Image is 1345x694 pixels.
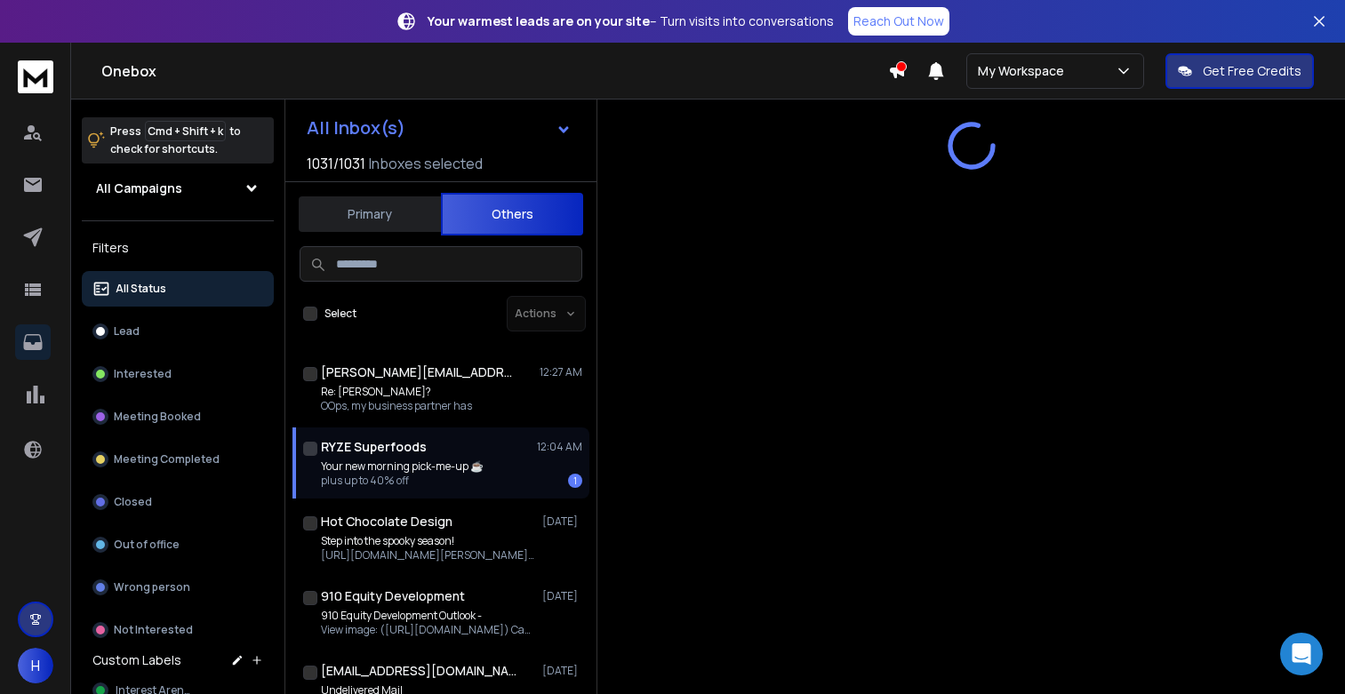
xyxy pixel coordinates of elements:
button: Meeting Booked [82,399,274,435]
p: plus up to 40% off [321,474,484,488]
label: Select [324,307,356,321]
p: Out of office [114,538,180,552]
p: OOps, my business partner has [321,399,472,413]
p: Reach Out Now [853,12,944,30]
button: Lead [82,314,274,349]
button: Out of office [82,527,274,562]
h3: Inboxes selected [369,153,483,174]
button: All Status [82,271,274,307]
button: Not Interested [82,612,274,648]
button: Get Free Credits [1165,53,1314,89]
button: All Campaigns [82,171,274,206]
h1: Onebox [101,60,888,82]
h1: [EMAIL_ADDRESS][DOMAIN_NAME] [321,662,516,680]
p: Lead [114,324,140,339]
span: Cmd + Shift + k [145,121,226,141]
button: Primary [299,195,441,234]
p: Re: [PERSON_NAME]? [321,385,472,399]
button: All Inbox(s) [292,110,586,146]
p: My Workspace [978,62,1071,80]
div: Open Intercom Messenger [1280,633,1323,675]
p: [DATE] [542,664,582,678]
p: Wrong person [114,580,190,594]
h1: All Campaigns [96,179,182,197]
p: 910 Equity Development Outlook - [321,609,534,623]
span: 1031 / 1031 [307,153,365,174]
h1: Hot Chocolate Design [321,513,452,530]
p: View image: ([URL][DOMAIN_NAME]) Caption: ^Together with ^^[9ED's [321,623,534,637]
p: [DATE] [542,589,582,603]
img: logo [18,60,53,93]
p: [DATE] [542,515,582,529]
p: Step into the spooky season! [321,534,534,548]
p: Interested [114,367,172,381]
button: Meeting Completed [82,442,274,477]
h3: Filters [82,235,274,260]
button: Wrong person [82,570,274,605]
button: H [18,648,53,683]
p: – Turn visits into conversations [428,12,834,30]
p: 12:27 AM [540,365,582,379]
p: Meeting Booked [114,410,201,424]
button: Closed [82,484,274,520]
button: Interested [82,356,274,392]
p: Get Free Credits [1203,62,1301,80]
h3: Custom Labels [92,651,181,669]
p: Closed [114,495,152,509]
p: Not Interested [114,623,193,637]
p: All Status [116,282,166,296]
h1: All Inbox(s) [307,119,405,137]
p: Press to check for shortcuts. [110,123,241,158]
h1: [PERSON_NAME][EMAIL_ADDRESS][DOMAIN_NAME] [321,363,516,381]
div: 1 [568,474,582,488]
button: Others [441,193,583,235]
h1: RYZE Superfoods [321,438,427,456]
a: Reach Out Now [848,7,949,36]
p: [URL][DOMAIN_NAME][PERSON_NAME] [URL][DOMAIN_NAME][PERSON_NAME] [URL][DOMAIN_NAME] [URL][DOMAIN_N... [321,548,534,562]
p: Your new morning pick-me-up ☕ [321,459,484,474]
p: 12:04 AM [537,440,582,454]
h1: 910 Equity Development [321,587,465,605]
strong: Your warmest leads are on your site [428,12,650,29]
p: Meeting Completed [114,452,220,467]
